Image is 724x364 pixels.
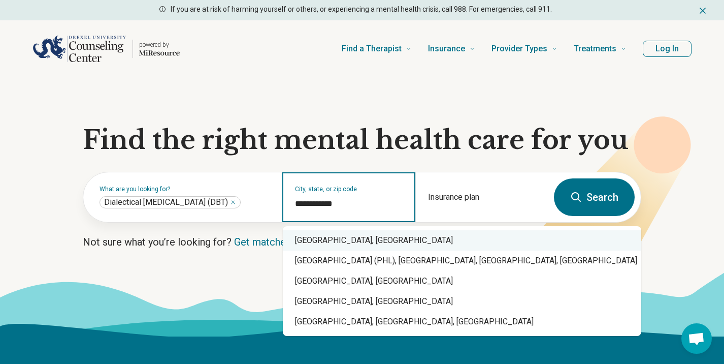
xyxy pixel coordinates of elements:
[32,33,180,65] a: Home page
[491,42,547,56] span: Provider Types
[643,41,692,57] button: Log In
[104,197,228,207] span: Dialectical [MEDICAL_DATA] (DBT)
[100,196,241,208] div: Dialectical Behavior Therapy (DBT)
[574,42,616,56] span: Treatments
[83,235,641,249] p: Not sure what you’re looking for?
[554,178,635,216] button: Search
[100,186,270,192] label: What are you looking for?
[342,42,402,56] span: Find a Therapist
[283,291,641,312] div: [GEOGRAPHIC_DATA], [GEOGRAPHIC_DATA]
[698,4,708,16] button: Dismiss
[283,251,641,271] div: [GEOGRAPHIC_DATA] (PHL), [GEOGRAPHIC_DATA], [GEOGRAPHIC_DATA], [GEOGRAPHIC_DATA]
[283,230,641,251] div: [GEOGRAPHIC_DATA], [GEOGRAPHIC_DATA]
[230,199,236,205] button: Dialectical Behavior Therapy (DBT)
[428,42,465,56] span: Insurance
[139,41,180,49] p: powered by
[283,312,641,332] div: [GEOGRAPHIC_DATA], [GEOGRAPHIC_DATA], [GEOGRAPHIC_DATA]
[234,236,291,248] a: Get matched
[83,125,641,156] h1: Find the right mental health care for you
[681,323,712,354] div: Open chat
[283,226,641,336] div: Suggestions
[171,4,552,15] p: If you are at risk of harming yourself or others, or experiencing a mental health crisis, call 98...
[283,271,641,291] div: [GEOGRAPHIC_DATA], [GEOGRAPHIC_DATA]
